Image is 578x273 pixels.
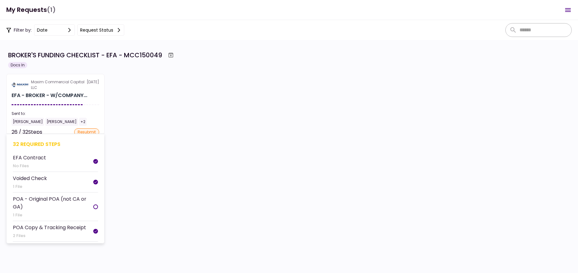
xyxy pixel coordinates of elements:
div: Docs In [8,62,27,68]
div: date [37,27,48,33]
div: POA - Original POA (not CA or GA) [13,195,93,211]
div: 1 File [13,183,47,190]
div: 1 File [13,212,93,218]
button: Request status [77,24,124,36]
button: Open menu [560,3,575,18]
div: Maxim Commercial Capital LLC [31,79,87,90]
div: POA Copy & Tracking Receipt [13,224,86,231]
div: [PERSON_NAME] [45,118,78,126]
div: [PERSON_NAME] [12,118,44,126]
div: BROKER'S FUNDING CHECKLIST - EFA - MCC150049 [8,50,162,60]
div: resubmit [74,128,99,136]
button: date [34,24,75,36]
div: EFA - BROKER - W/COMPANY & GUARANTOR - FUNDING CHECKLIST for M & J'S BUY SELL & TRADE LLC [12,92,87,99]
span: (1) [47,3,56,16]
div: 2 Files [13,233,86,239]
div: EFA Contract [13,154,46,162]
div: 26 / 32 Steps [12,128,42,136]
div: Filter by: [6,24,124,36]
div: +2 [79,118,87,126]
div: Sent to: [12,111,99,116]
div: No Files [13,163,46,169]
button: Archive workflow [165,49,176,61]
div: 32 required steps [13,140,98,148]
div: Voided Check [13,174,47,182]
div: [DATE] [12,79,99,90]
img: Partner logo [12,82,28,88]
h1: My Requests [6,3,56,16]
